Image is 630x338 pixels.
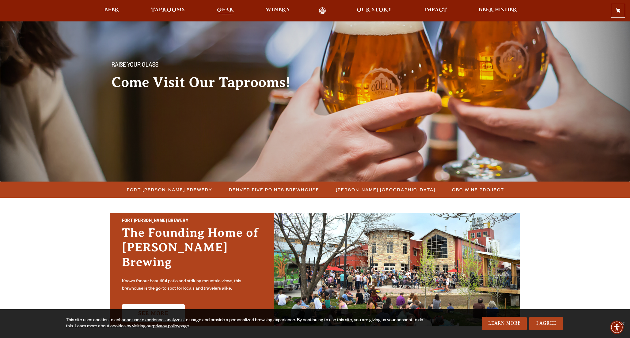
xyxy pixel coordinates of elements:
h2: Fort [PERSON_NAME] Brewery [122,217,262,225]
div: This site uses cookies to enhance user experience, analyze site usage and provide a personalized ... [66,317,426,330]
a: Learn More [482,317,527,330]
a: OBC Wine Project [448,185,507,194]
span: Beer [104,8,119,13]
span: Fort [PERSON_NAME] Brewery [127,185,212,194]
span: Gear [217,8,234,13]
h2: Come Visit Our Taprooms! [112,75,303,90]
div: Accessibility Menu [610,321,624,334]
span: Raise your glass [112,62,158,70]
a: Gear [213,7,238,14]
a: I Agree [529,317,563,330]
a: Taprooms [147,7,189,14]
span: [PERSON_NAME] [GEOGRAPHIC_DATA] [336,185,435,194]
span: OBC Wine Project [452,185,504,194]
h3: The Founding Home of [PERSON_NAME] Brewing [122,225,262,276]
a: privacy policy [153,324,179,329]
a: Denver Five Points Brewhouse [225,185,322,194]
a: [PERSON_NAME] [GEOGRAPHIC_DATA] [332,185,438,194]
a: Beer [100,7,123,14]
span: Our Story [357,8,392,13]
span: Impact [424,8,447,13]
a: Our Story [353,7,396,14]
span: Beer Finder [479,8,517,13]
a: Winery [262,7,294,14]
span: Taprooms [151,8,185,13]
a: Fort [PERSON_NAME] Brewery [123,185,215,194]
span: Winery [266,8,290,13]
a: Odell Home [311,7,334,14]
span: Denver Five Points Brewhouse [229,185,319,194]
a: See More [122,304,185,322]
p: Known for our beautiful patio and striking mountain views, this brewhouse is the go-to spot for l... [122,278,262,293]
img: Fort Collins Brewery & Taproom' [274,213,520,326]
a: Beer Finder [475,7,521,14]
a: Impact [420,7,451,14]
